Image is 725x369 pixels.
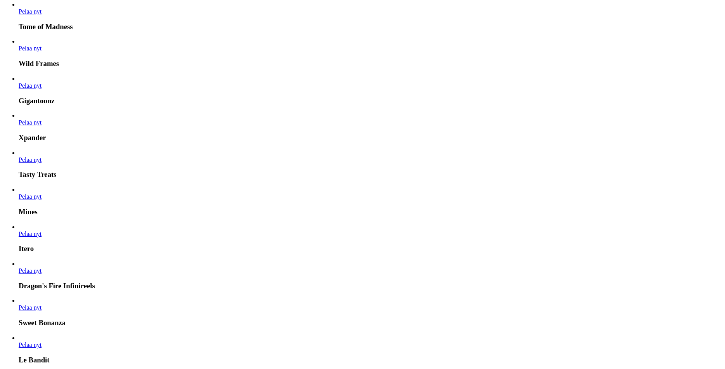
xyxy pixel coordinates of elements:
[19,267,42,274] span: Pelaa nyt
[19,208,722,216] h3: Mines
[19,282,722,290] h3: Dragon's Fire Infinireels
[19,133,722,142] h3: Xpander
[19,82,42,89] a: Gigantoonz
[19,119,42,126] span: Pelaa nyt
[19,97,722,105] h3: Gigantoonz
[19,244,722,253] h3: Itero
[19,8,42,15] span: Pelaa nyt
[19,341,42,348] span: Pelaa nyt
[19,297,722,327] article: Sweet Bonanza
[19,75,722,105] article: Gigantoonz
[19,223,722,253] article: Itero
[19,170,722,179] h3: Tasty Treats
[19,156,42,163] a: Tasty Treats
[19,341,42,348] a: Le Bandit
[19,149,722,179] article: Tasty Treats
[19,230,42,237] a: Itero
[19,112,722,142] article: Xpander
[19,23,722,31] h3: Tome of Madness
[19,82,42,89] span: Pelaa nyt
[19,45,42,52] a: Wild Frames
[19,319,722,327] h3: Sweet Bonanza
[19,230,42,237] span: Pelaa nyt
[19,59,722,68] h3: Wild Frames
[19,334,722,364] article: Le Bandit
[19,8,42,15] a: Tome of Madness
[19,156,42,163] span: Pelaa nyt
[19,193,42,200] a: Mines
[19,193,42,200] span: Pelaa nyt
[19,1,722,31] article: Tome of Madness
[19,304,42,311] span: Pelaa nyt
[19,304,42,311] a: Sweet Bonanza
[19,267,42,274] a: Dragon's Fire Infinireels
[19,356,722,364] h3: Le Bandit
[19,38,722,68] article: Wild Frames
[19,186,722,216] article: Mines
[19,45,42,52] span: Pelaa nyt
[19,119,42,126] a: Xpander
[19,260,722,290] article: Dragon's Fire Infinireels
